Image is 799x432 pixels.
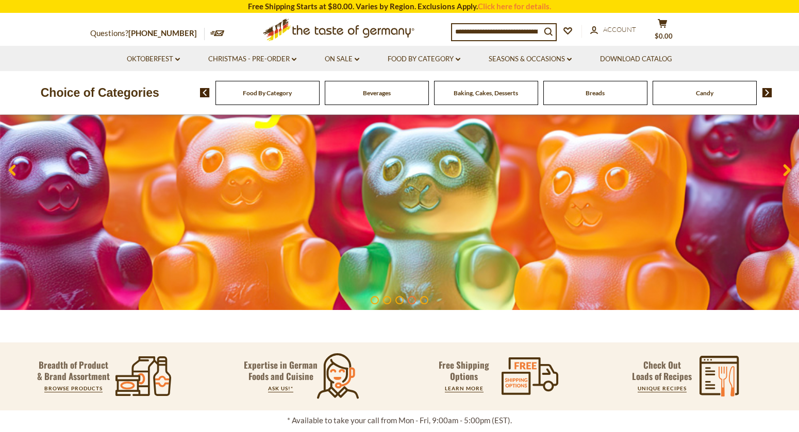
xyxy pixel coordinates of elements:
a: Oktoberfest [127,54,180,65]
img: next arrow [762,88,772,97]
a: Click here for details. [478,2,551,11]
p: Questions? [90,27,205,40]
a: Food By Category [388,54,460,65]
a: LEARN MORE [445,385,484,391]
a: On Sale [325,54,359,65]
p: Expertise in German Foods and Cuisine [244,359,318,382]
a: Candy [696,89,713,97]
span: $0.00 [655,32,673,40]
button: $0.00 [647,19,678,44]
span: Account [603,25,636,33]
a: Seasons & Occasions [489,54,572,65]
a: [PHONE_NUMBER] [128,28,197,38]
a: BROWSE PRODUCTS [44,385,103,391]
a: Account [590,24,636,36]
a: Download Catalog [600,54,672,65]
a: UNIQUE RECIPES [638,385,687,391]
a: Christmas - PRE-ORDER [208,54,296,65]
p: Check Out Loads of Recipes [632,359,692,382]
a: Baking, Cakes, Desserts [454,89,518,97]
img: previous arrow [200,88,210,97]
p: Breadth of Product & Brand Assortment [37,359,110,382]
p: Free Shipping Options [430,359,498,382]
a: Breads [586,89,605,97]
a: ASK US!* [268,385,293,391]
a: Food By Category [243,89,292,97]
a: Beverages [363,89,391,97]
